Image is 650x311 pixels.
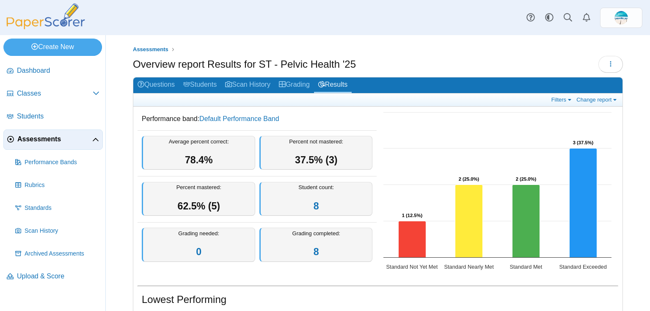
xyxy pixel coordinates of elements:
[614,11,628,25] span: Chrissy Greenberg
[314,201,319,212] a: 8
[444,264,494,270] text: Standard Nearly Met
[559,264,606,270] text: Standard Exceeded
[512,185,540,258] path: Standard Met, 2. Overall Assessment Performance.
[3,267,103,287] a: Upload & Score
[402,213,423,218] text: 1 (12.5%)
[574,96,620,103] a: Change report
[614,11,628,25] img: ps.H1yuw66FtyTk4FxR
[177,201,220,212] span: 62.5% (5)
[259,182,373,216] div: Student count:
[12,221,103,241] a: Scan History
[25,158,99,167] span: Performance Bands
[17,89,93,98] span: Classes
[25,250,99,258] span: Archived Assessments
[17,112,99,121] span: Students
[179,77,221,93] a: Students
[142,292,226,307] h1: Lowest Performing
[314,246,319,257] a: 8
[379,108,616,277] svg: Interactive chart
[314,77,352,93] a: Results
[259,136,373,170] div: Percent not mastered:
[221,77,275,93] a: Scan History
[549,96,575,103] a: Filters
[3,39,102,55] a: Create New
[17,135,92,144] span: Assessments
[3,84,103,104] a: Classes
[3,23,88,30] a: PaperScorer
[12,198,103,218] a: Standards
[133,57,356,72] h1: Overview report Results for ST - Pelvic Health '25
[379,108,618,277] div: Chart. Highcharts interactive chart.
[459,176,479,182] text: 2 (25.0%)
[510,264,542,270] text: Standard Met
[133,77,179,93] a: Questions
[17,272,99,281] span: Upload & Score
[142,228,255,262] div: Grading needed:
[3,129,103,150] a: Assessments
[386,264,438,270] text: Standard Not Yet Met
[142,182,255,216] div: Percent mastered:
[12,175,103,195] a: Rubrics
[185,154,213,165] span: 78.4%
[455,185,483,258] path: Standard Nearly Met, 2. Overall Assessment Performance.
[573,140,594,145] text: 3 (37.5%)
[295,154,338,165] span: 37.5% (3)
[131,44,171,55] a: Assessments
[17,66,99,75] span: Dashboard
[259,228,373,262] div: Grading completed:
[3,3,88,29] img: PaperScorer
[275,77,314,93] a: Grading
[516,176,537,182] text: 2 (25.0%)
[133,46,168,52] span: Assessments
[196,246,201,257] a: 0
[3,61,103,81] a: Dashboard
[399,221,426,258] path: Standard Not Yet Met, 1. Overall Assessment Performance.
[25,204,99,212] span: Standards
[12,244,103,264] a: Archived Assessments
[199,115,279,122] a: Default Performance Band
[142,136,255,170] div: Average percent correct:
[3,107,103,127] a: Students
[12,152,103,173] a: Performance Bands
[570,149,597,258] path: Standard Exceeded, 3. Overall Assessment Performance.
[138,108,377,130] dd: Performance band:
[600,8,642,28] a: ps.H1yuw66FtyTk4FxR
[25,181,99,190] span: Rubrics
[25,227,99,235] span: Scan History
[577,8,596,27] a: Alerts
